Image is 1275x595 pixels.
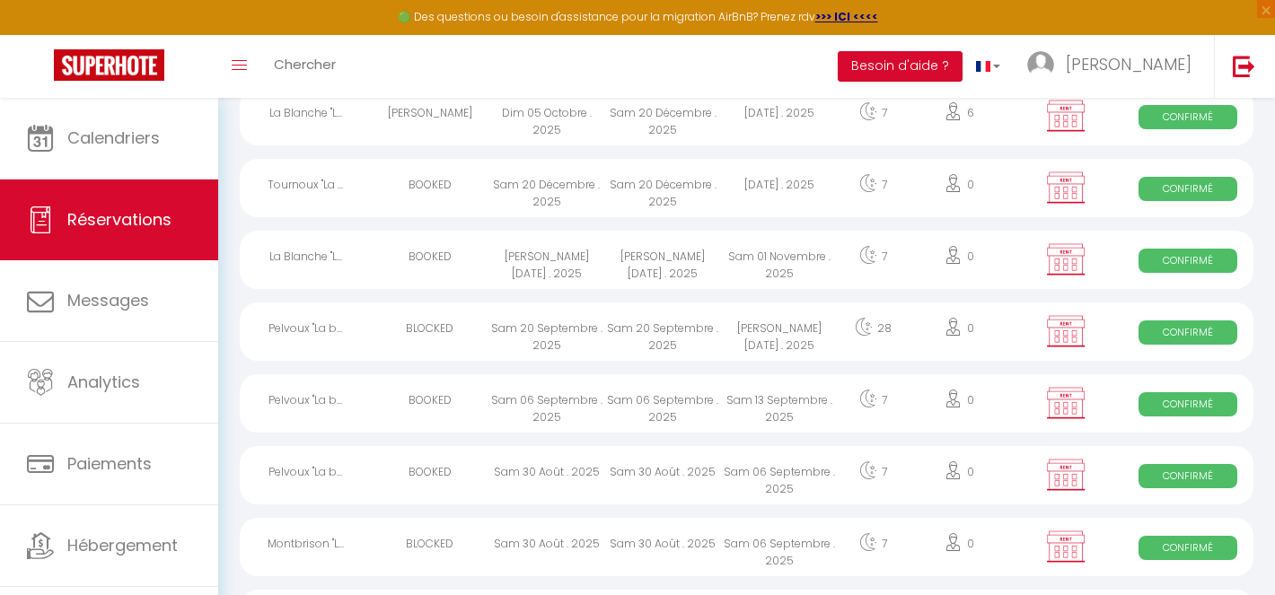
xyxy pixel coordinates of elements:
span: [PERSON_NAME] [1066,53,1191,75]
a: ... [PERSON_NAME] [1014,35,1214,98]
span: Réservations [67,208,171,231]
span: Hébergement [67,534,178,556]
span: Calendriers [67,127,160,149]
a: >>> ICI <<<< [815,9,878,24]
span: Messages [67,289,149,311]
img: logout [1233,55,1255,77]
img: Super Booking [54,49,164,81]
a: Chercher [260,35,349,98]
button: Besoin d'aide ? [838,51,963,82]
span: Analytics [67,371,140,393]
span: Paiements [67,452,152,475]
img: ... [1027,51,1054,78]
span: Chercher [274,55,336,74]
